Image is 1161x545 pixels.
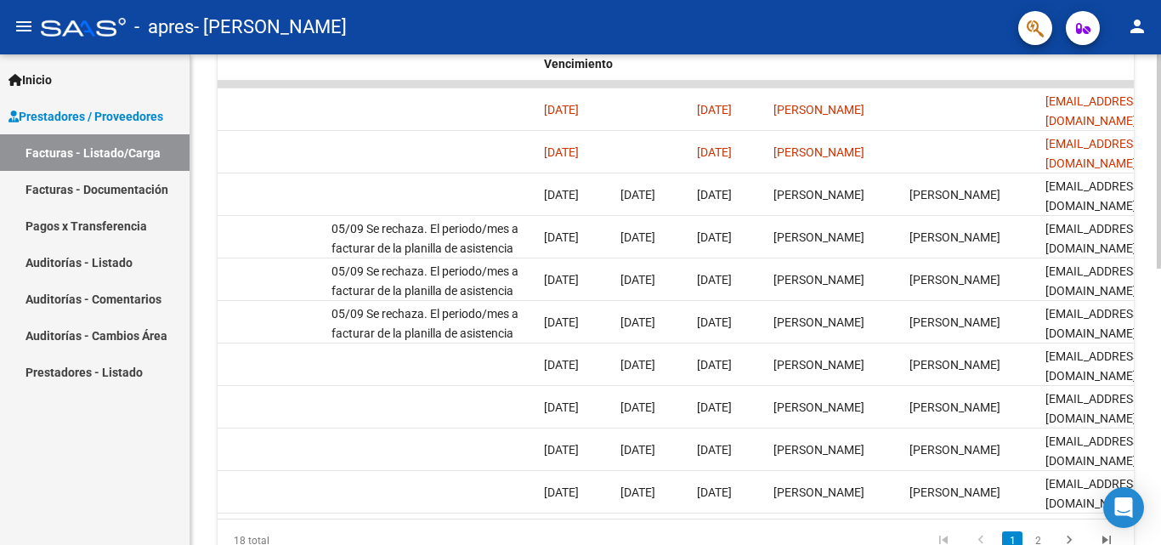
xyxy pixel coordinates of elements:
[773,230,864,244] span: [PERSON_NAME]
[773,443,864,457] span: [PERSON_NAME]
[909,315,1000,329] span: [PERSON_NAME]
[1103,487,1144,528] div: Open Intercom Messenger
[14,16,34,37] mat-icon: menu
[544,358,579,372] span: [DATE]
[1045,392,1143,425] span: [EMAIL_ADDRESS][DOMAIN_NAME]
[1045,94,1143,128] span: [EMAIL_ADDRESS][DOMAIN_NAME]
[909,485,1000,499] span: [PERSON_NAME]
[544,37,613,71] span: Fecha Vencimiento
[909,188,1000,202] span: [PERSON_NAME]
[1045,137,1143,170] span: [EMAIL_ADDRESS][DOMAIN_NAME]
[8,107,163,126] span: Prestadores / Proveedores
[537,26,614,101] datatable-header-cell: Fecha Vencimiento
[544,145,579,159] span: [DATE]
[544,485,579,499] span: [DATE]
[773,315,864,329] span: [PERSON_NAME]
[697,443,732,457] span: [DATE]
[1045,222,1143,255] span: [EMAIL_ADDRESS][DOMAIN_NAME]
[773,273,864,287] span: [PERSON_NAME]
[620,315,655,329] span: [DATE]
[697,315,732,329] span: [DATE]
[1045,349,1143,383] span: [EMAIL_ADDRESS][DOMAIN_NAME]
[8,71,52,89] span: Inicio
[544,103,579,116] span: [DATE]
[697,273,732,287] span: [DATE]
[325,26,537,101] datatable-header-cell: Comentario Obra Social
[773,400,864,414] span: [PERSON_NAME]
[620,485,655,499] span: [DATE]
[620,230,655,244] span: [DATE]
[1045,179,1143,213] span: [EMAIL_ADDRESS][DOMAIN_NAME]
[1045,434,1143,468] span: [EMAIL_ADDRESS][DOMAIN_NAME]
[620,273,655,287] span: [DATE]
[909,230,1000,244] span: [PERSON_NAME]
[614,26,690,101] datatable-header-cell: Fecha Confimado
[1045,307,1143,340] span: [EMAIL_ADDRESS][DOMAIN_NAME]
[773,188,864,202] span: [PERSON_NAME]
[773,358,864,372] span: [PERSON_NAME]
[331,307,527,475] span: 05/09 Se rechaza. El periodo/mes a facturar de la planilla de asistencia debe ser escrito en lapi...
[331,222,527,390] span: 05/09 Se rechaza. El periodo/mes a facturar de la planilla de asistencia debe ser escrito en lapi...
[620,358,655,372] span: [DATE]
[134,9,194,46] span: - apres
[909,443,1000,457] span: [PERSON_NAME]
[909,400,1000,414] span: [PERSON_NAME]
[620,400,655,414] span: [DATE]
[544,315,579,329] span: [DATE]
[620,188,655,202] span: [DATE]
[697,485,732,499] span: [DATE]
[544,230,579,244] span: [DATE]
[544,188,579,202] span: [DATE]
[773,485,864,499] span: [PERSON_NAME]
[697,188,732,202] span: [DATE]
[690,26,767,101] datatable-header-cell: Creado
[697,145,732,159] span: [DATE]
[1127,16,1147,37] mat-icon: person
[697,358,732,372] span: [DATE]
[773,103,864,116] span: [PERSON_NAME]
[331,264,527,433] span: 05/09 Se rechaza. El periodo/mes a facturar de la planilla de asistencia debe ser escrito en lapi...
[909,358,1000,372] span: [PERSON_NAME]
[773,145,864,159] span: [PERSON_NAME]
[909,273,1000,287] span: [PERSON_NAME]
[194,9,347,46] span: - [PERSON_NAME]
[697,400,732,414] span: [DATE]
[544,273,579,287] span: [DATE]
[903,26,1039,101] datatable-header-cell: Confirmado Por
[112,26,325,101] datatable-header-cell: Comentario Prestador / Gerenciador
[767,26,903,101] datatable-header-cell: Usuario
[697,103,732,116] span: [DATE]
[1045,264,1143,298] span: [EMAIL_ADDRESS][DOMAIN_NAME]
[544,443,579,457] span: [DATE]
[1045,477,1143,510] span: [EMAIL_ADDRESS][DOMAIN_NAME]
[544,400,579,414] span: [DATE]
[697,230,732,244] span: [DATE]
[620,443,655,457] span: [DATE]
